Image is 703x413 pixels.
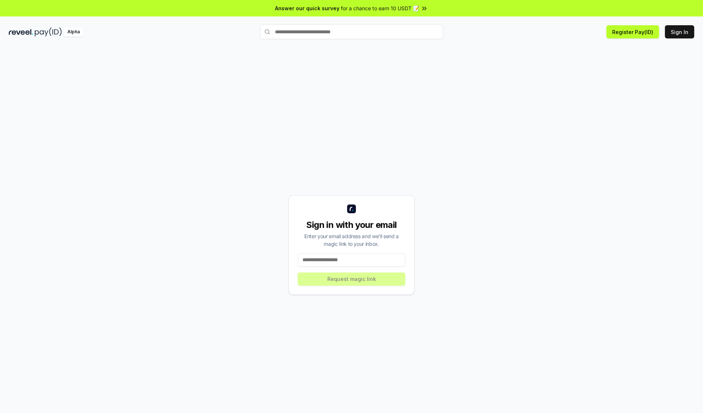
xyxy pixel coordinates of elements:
span: Answer our quick survey [275,4,339,12]
div: Sign in with your email [298,219,405,231]
img: pay_id [35,27,62,37]
img: reveel_dark [9,27,33,37]
span: for a chance to earn 10 USDT 📝 [341,4,419,12]
img: logo_small [347,204,356,213]
div: Alpha [63,27,84,37]
button: Register Pay(ID) [606,25,659,38]
div: Enter your email address and we’ll send a magic link to your inbox. [298,232,405,248]
button: Sign In [665,25,694,38]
